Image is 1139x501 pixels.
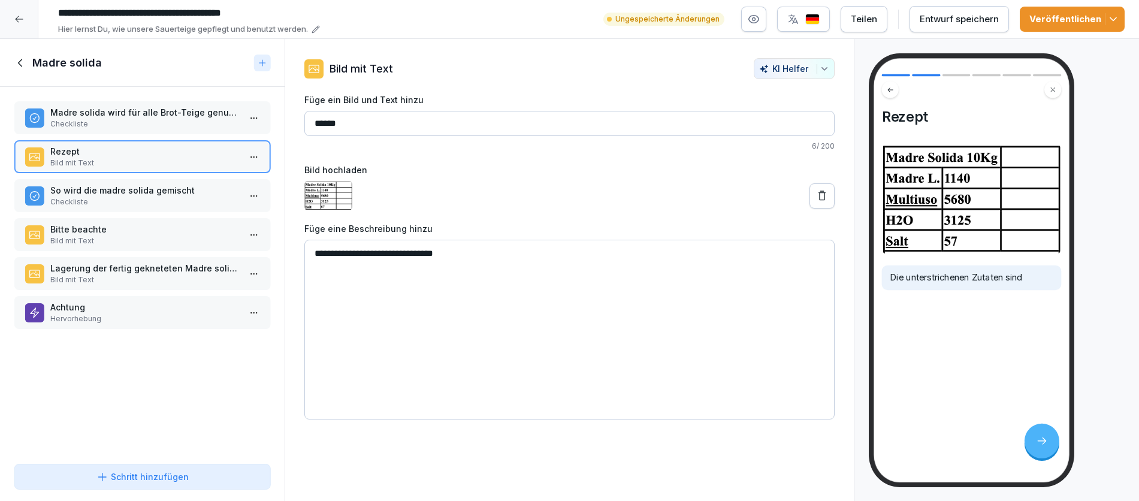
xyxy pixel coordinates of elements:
div: Veröffentlichen [1029,13,1115,26]
button: KI Helfer [754,58,835,79]
div: Teilen [851,13,877,26]
p: Rezept [50,145,239,158]
p: Die unterstrichenen Zutaten sind [890,271,1053,285]
img: Bild und Text Vorschau [881,144,1061,254]
p: 6 / 200 [304,141,835,152]
div: Schritt hinzufügen [96,470,189,483]
div: KI Helfer [759,64,829,74]
p: Bitte beachte [50,223,239,236]
button: Schritt hinzufügen [14,464,270,490]
p: Hier lernst Du, wie unsere Sauerteige gepflegt und benutzt werden. [58,23,308,35]
button: Teilen [841,6,887,32]
p: Checkliste [50,197,239,207]
h4: Rezept [881,108,1061,125]
label: Füge eine Beschreibung hinzu [304,222,835,235]
div: RezeptBild mit Text [14,140,270,173]
p: Bild mit Text [50,236,239,246]
div: Entwurf speichern [920,13,999,26]
img: de.svg [805,14,820,25]
p: Bild mit Text [50,274,239,285]
p: Bild mit Text [50,158,239,168]
p: Achtung [50,301,239,313]
p: Hervorhebung [50,313,239,324]
div: Lagerung der fertig gekneteten Madre solidaBild mit Text [14,257,270,290]
button: Veröffentlichen [1020,7,1125,32]
img: rojc0sl5l3rjtufpujmd63xa.png [304,181,352,210]
div: Madre solida wird für alle Brot-Teige genutztCheckliste [14,101,270,134]
div: So wird die madre solida gemischtCheckliste [14,179,270,212]
h1: Madre solida [32,56,102,70]
p: Madre solida wird für alle Brot-Teige genutzt [50,106,239,119]
p: Checkliste [50,119,239,129]
p: So wird die madre solida gemischt [50,184,239,197]
label: Füge ein Bild und Text hinzu [304,93,835,106]
div: AchtungHervorhebung [14,296,270,329]
label: Bild hochladen [304,164,835,176]
p: Lagerung der fertig gekneteten Madre solida [50,262,239,274]
p: Ungespeicherte Änderungen [615,14,720,25]
div: Bitte beachteBild mit Text [14,218,270,251]
p: Bild mit Text [330,61,393,77]
button: Entwurf speichern [910,6,1009,32]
